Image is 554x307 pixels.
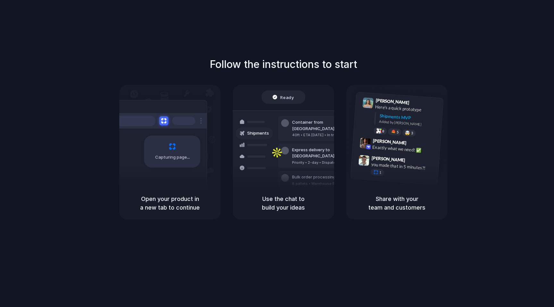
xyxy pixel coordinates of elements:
span: Shipments [247,130,269,137]
div: Bulk order processing [292,174,352,180]
div: Exactly what we need! ✅ [372,144,436,154]
span: 9:42 AM [408,140,422,148]
div: Priority • 2-day • Dispatched [292,160,361,165]
div: 🤯 [405,130,410,135]
div: 8 pallets • Warehouse B • Packed [292,181,352,187]
span: 9:41 AM [411,100,424,108]
span: 3 [411,131,413,135]
span: 1 [379,171,382,174]
span: [PERSON_NAME] [373,137,407,146]
span: Capturing page [155,154,191,161]
span: [PERSON_NAME] [375,97,409,106]
h1: Follow the instructions to start [210,57,357,72]
h5: Use the chat to build your ideas [240,195,326,212]
div: Container from [GEOGRAPHIC_DATA] [292,119,361,132]
span: 8 [382,129,384,133]
div: Added by [PERSON_NAME] [379,119,438,128]
div: you made that in 5 minutes?! [371,161,435,172]
span: [PERSON_NAME] [372,154,406,164]
h5: Open your product in a new tab to continue [127,195,213,212]
span: 5 [397,130,399,134]
div: Here's a quick prototype [375,104,439,114]
span: 9:47 AM [407,157,420,165]
div: Express delivery to [GEOGRAPHIC_DATA] [292,147,361,159]
div: 40ft • ETA [DATE] • In transit [292,132,361,138]
h5: Share with your team and customers [354,195,440,212]
div: Shipments MVP [379,112,439,123]
span: Ready [281,94,294,100]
